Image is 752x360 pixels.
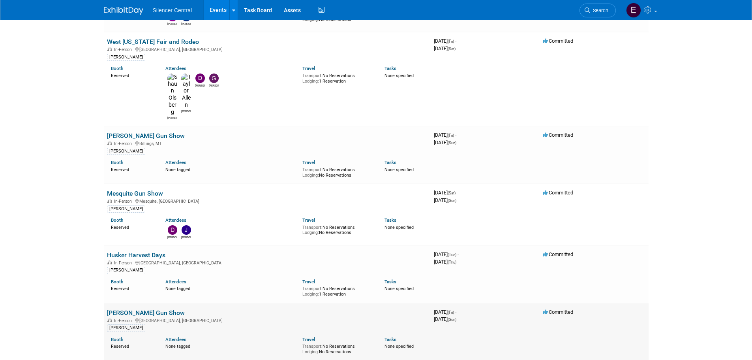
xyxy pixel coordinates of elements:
img: David Aguais [195,74,205,83]
img: In-Person Event [107,141,112,145]
a: Booth [111,66,123,71]
a: Search [579,4,616,17]
span: Committed [543,251,573,257]
span: None specified [384,167,414,172]
span: (Fri) [448,39,454,43]
img: In-Person Event [107,260,112,264]
div: None tagged [165,166,296,173]
span: Search [590,8,608,13]
span: [DATE] [434,190,458,196]
div: Reserved [111,223,154,230]
span: Lodging: [302,349,319,354]
div: Taylor Allen [181,109,191,113]
a: West [US_STATE] Fair and Rodeo [107,38,199,45]
span: - [457,190,458,196]
img: ExhibitDay [104,7,143,15]
span: - [458,251,459,257]
div: [GEOGRAPHIC_DATA], [GEOGRAPHIC_DATA] [107,259,428,266]
span: In-Person [114,199,134,204]
span: - [455,309,456,315]
span: Transport: [302,167,323,172]
a: Attendees [165,279,186,285]
span: Lodging: [302,173,319,178]
a: Booth [111,217,123,223]
a: Tasks [384,66,396,71]
span: Lodging: [302,230,319,235]
span: In-Person [114,318,134,323]
span: [DATE] [434,316,456,322]
span: Committed [543,38,573,44]
div: [PERSON_NAME] [107,267,145,274]
a: Tasks [384,337,396,342]
div: [GEOGRAPHIC_DATA], [GEOGRAPHIC_DATA] [107,46,428,52]
a: Travel [302,217,315,223]
span: [DATE] [434,139,456,145]
div: [PERSON_NAME] [107,205,145,213]
div: David Aguais [167,235,177,239]
span: In-Person [114,47,134,52]
a: Tasks [384,279,396,285]
a: Travel [302,337,315,342]
div: Reserved [111,72,154,79]
span: Committed [543,309,573,315]
span: [DATE] [434,259,456,265]
a: Tasks [384,217,396,223]
span: Lodging: [302,292,319,297]
span: (Sun) [448,141,456,145]
span: - [455,132,456,138]
span: (Fri) [448,310,454,315]
img: In-Person Event [107,199,112,203]
a: Booth [111,160,123,165]
a: Travel [302,66,315,71]
div: Reserved [111,166,154,173]
div: Reserved [111,342,154,349]
span: [DATE] [434,132,456,138]
div: None tagged [165,342,296,349]
a: Attendees [165,160,186,165]
span: (Sun) [448,317,456,322]
div: David Aguais [195,83,205,88]
span: (Fri) [448,133,454,138]
div: Braden Hougaard [167,21,177,26]
span: None specified [384,344,414,349]
a: Husker Harvest Days [107,251,165,259]
a: Mesquite Gun Show [107,190,163,197]
img: Shaun Olsberg [167,74,177,116]
a: Travel [302,279,315,285]
a: [PERSON_NAME] Gun Show [107,132,185,139]
div: No Reservations No Reservations [302,342,373,354]
div: Noelle Kealoha [181,21,191,26]
span: (Sat) [448,47,456,51]
div: [PERSON_NAME] [107,54,145,61]
div: Billings, MT [107,140,428,146]
span: Silencer Central [153,7,192,13]
img: Jeffrey Flournoy [182,225,191,235]
span: None specified [384,225,414,230]
img: Taylor Allen [181,74,191,109]
a: Tasks [384,160,396,165]
div: Reserved [111,285,154,292]
span: (Thu) [448,260,456,264]
span: Transport: [302,286,323,291]
span: Transport: [302,344,323,349]
div: Shaun Olsberg [167,115,177,120]
div: Mesquite, [GEOGRAPHIC_DATA] [107,198,428,204]
img: David Aguais [168,225,177,235]
span: Transport: [302,225,323,230]
span: [DATE] [434,251,459,257]
span: None specified [384,73,414,78]
span: Lodging: [302,79,319,84]
a: [PERSON_NAME] Gun Show [107,309,185,317]
span: In-Person [114,260,134,266]
span: In-Person [114,141,134,146]
div: No Reservations 1 Reservation [302,285,373,297]
span: (Sun) [448,198,456,203]
span: Committed [543,190,573,196]
span: [DATE] [434,38,456,44]
div: No Reservations No Reservations [302,223,373,236]
a: Attendees [165,217,186,223]
img: In-Person Event [107,318,112,322]
div: No Reservations 1 Reservation [302,72,373,84]
img: Gregory Wilkerson [209,74,219,83]
span: Transport: [302,73,323,78]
